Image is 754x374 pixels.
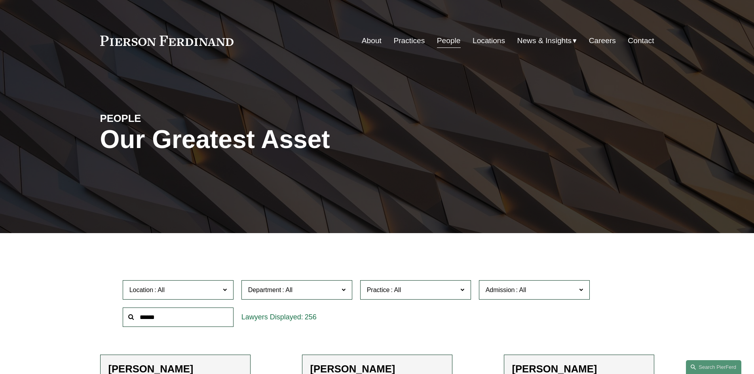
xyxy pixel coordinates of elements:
[589,33,616,48] a: Careers
[486,287,515,293] span: Admission
[100,112,239,125] h4: PEOPLE
[686,360,741,374] a: Search this site
[100,125,469,154] h1: Our Greatest Asset
[129,287,154,293] span: Location
[517,33,577,48] a: folder dropdown
[367,287,390,293] span: Practice
[628,33,654,48] a: Contact
[437,33,461,48] a: People
[305,313,317,321] span: 256
[473,33,505,48] a: Locations
[517,34,572,48] span: News & Insights
[393,33,425,48] a: Practices
[362,33,382,48] a: About
[248,287,281,293] span: Department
